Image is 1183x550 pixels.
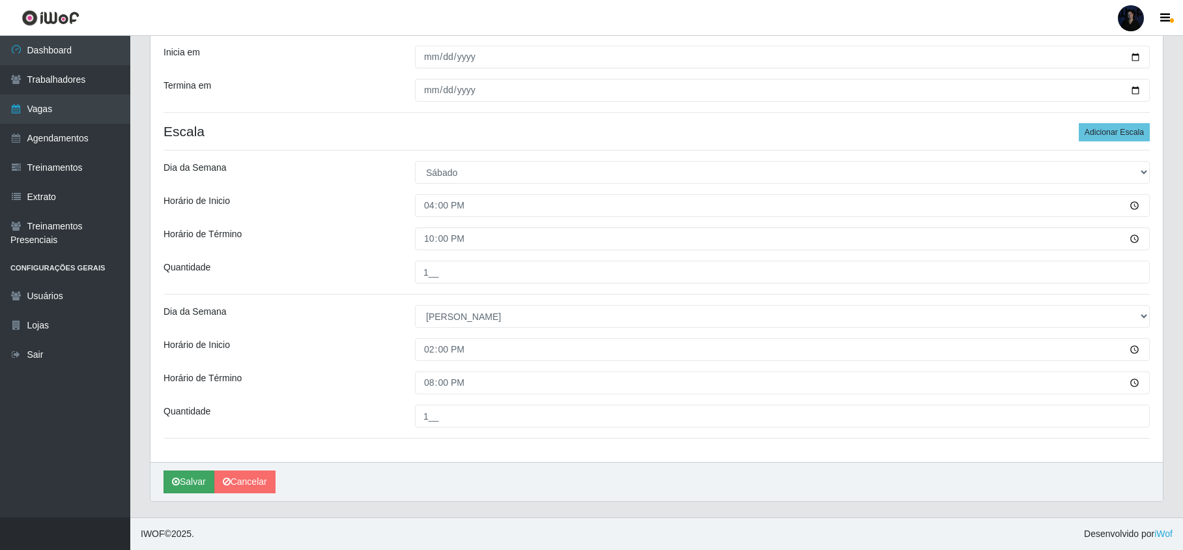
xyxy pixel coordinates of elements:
label: Horário de Término [164,371,242,385]
span: IWOF [141,528,165,539]
input: Informe a quantidade... [415,261,1150,283]
label: Horário de Inicio [164,338,230,352]
label: Dia da Semana [164,161,227,175]
label: Dia da Semana [164,305,227,319]
label: Horário de Término [164,227,242,241]
button: Salvar [164,470,214,493]
input: 00:00 [415,194,1150,217]
img: CoreUI Logo [21,10,79,26]
label: Inicia em [164,46,200,59]
label: Quantidade [164,405,210,418]
input: 00:00 [415,338,1150,361]
label: Termina em [164,79,211,93]
span: Desenvolvido por [1084,527,1173,541]
input: 00:00 [415,227,1150,250]
input: 00:00 [415,371,1150,394]
button: Adicionar Escala [1079,123,1150,141]
label: Quantidade [164,261,210,274]
h4: Escala [164,123,1150,139]
a: iWof [1154,528,1173,539]
a: Cancelar [214,470,276,493]
input: 00/00/0000 [415,79,1150,102]
input: 00/00/0000 [415,46,1150,68]
label: Horário de Inicio [164,194,230,208]
input: Informe a quantidade... [415,405,1150,427]
span: © 2025 . [141,527,194,541]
